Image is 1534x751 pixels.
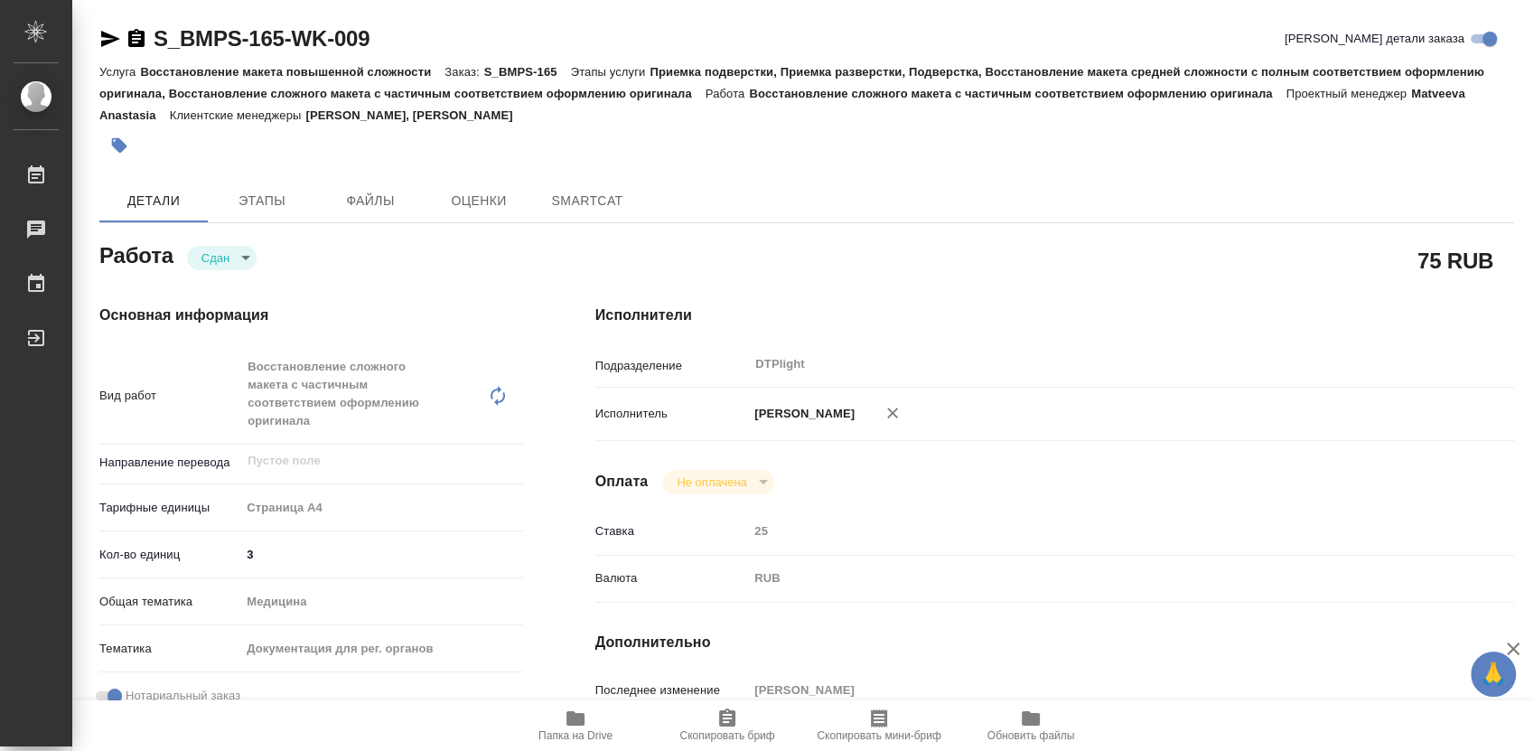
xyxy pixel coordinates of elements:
h4: Основная информация [99,305,523,326]
p: Этапы услуги [571,65,650,79]
input: ✎ Введи что-нибудь [240,541,522,568]
div: Документация для рег. органов [240,634,522,664]
p: [PERSON_NAME], [PERSON_NAME] [305,108,526,122]
span: Нотариальный заказ [126,687,240,705]
span: [PERSON_NAME] детали заказа [1285,30,1464,48]
button: Добавить тэг [99,126,139,165]
span: SmartCat [544,190,631,212]
span: Этапы [219,190,305,212]
p: Последнее изменение [595,681,749,699]
p: Проектный менеджер [1286,87,1411,100]
button: Обновить файлы [955,700,1107,751]
div: Сдан [187,246,257,270]
button: Сдан [196,250,235,266]
div: Страница А4 [240,493,522,523]
input: Пустое поле [246,450,480,472]
div: RUB [748,563,1437,594]
button: Скопировать ссылку для ЯМессенджера [99,28,121,50]
button: Папка на Drive [500,700,651,751]
p: Работа [706,87,750,100]
p: Приемка подверстки, Приемка разверстки, Подверстка, Восстановление макета средней сложности с пол... [99,65,1484,100]
input: Пустое поле [748,518,1437,544]
span: Скопировать мини-бриф [817,729,940,742]
h4: Оплата [595,471,649,493]
p: Направление перевода [99,454,240,472]
p: Заказ: [444,65,483,79]
h4: Исполнители [595,305,1514,326]
p: Клиентские менеджеры [170,108,306,122]
p: Тематика [99,640,240,658]
p: Валюта [595,569,749,587]
span: Оценки [435,190,522,212]
button: Скопировать мини-бриф [803,700,955,751]
p: Вид работ [99,387,240,405]
p: S_BMPS-165 [484,65,571,79]
button: 🙏 [1471,652,1516,697]
p: Исполнитель [595,405,749,423]
div: Медицина [240,587,522,617]
p: Общая тематика [99,593,240,611]
p: Matveeva Anastasia [99,87,1465,122]
p: Восстановление макета повышенной сложности [140,65,444,79]
span: Скопировать бриф [679,729,774,742]
p: [PERSON_NAME] [748,405,855,423]
p: Подразделение [595,357,749,375]
button: Скопировать ссылку [126,28,147,50]
a: S_BMPS-165-WK-009 [154,26,369,51]
button: Не оплачена [671,474,752,490]
button: Скопировать бриф [651,700,803,751]
span: Обновить файлы [987,729,1075,742]
input: Пустое поле [748,677,1437,703]
h2: Работа [99,238,173,270]
span: 🙏 [1478,655,1509,693]
p: Ставка [595,522,749,540]
span: Файлы [327,190,414,212]
p: Восстановление сложного макета с частичным соответствием оформлению оригинала [749,87,1286,100]
span: Детали [110,190,197,212]
p: Тарифные единицы [99,499,240,517]
span: Папка на Drive [538,729,613,742]
div: Сдан [662,470,773,494]
h4: Дополнительно [595,632,1514,653]
p: Услуга [99,65,140,79]
p: Кол-во единиц [99,546,240,564]
button: Удалить исполнителя [873,393,912,433]
h2: 75 RUB [1417,245,1493,276]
